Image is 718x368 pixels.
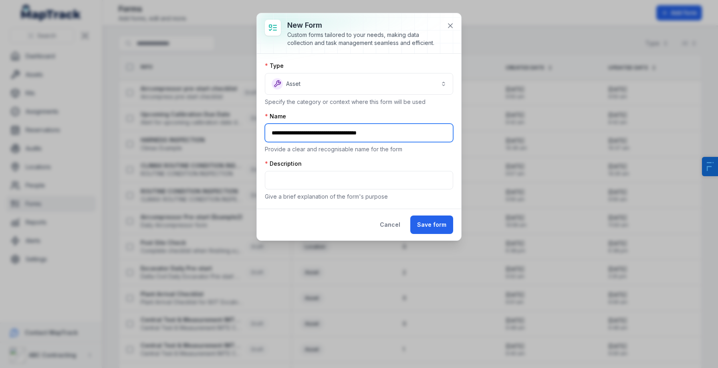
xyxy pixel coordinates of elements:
div: Custom forms tailored to your needs, making data collection and task management seamless and effi... [287,31,440,47]
label: Name [265,112,286,120]
h3: New form [287,20,440,31]
p: Give a brief explanation of the form's purpose [265,193,453,201]
label: Type [265,62,284,70]
label: Description [265,160,302,168]
p: Specify the category or context where this form will be used [265,98,453,106]
p: Provide a clear and recognisable name for the form [265,145,453,153]
button: Cancel [373,216,407,234]
button: Save form [410,216,453,234]
button: Asset [265,73,453,95]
